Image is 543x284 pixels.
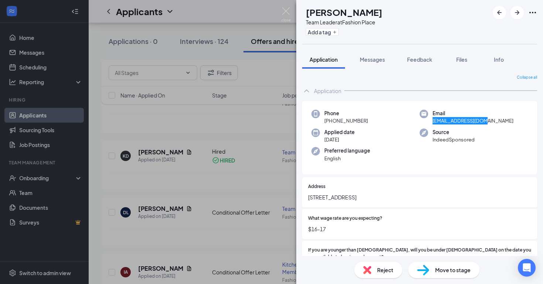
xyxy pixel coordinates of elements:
svg: ArrowLeftNew [495,8,504,17]
button: PlusAdd a tag [306,28,339,36]
span: Collapse all [517,75,537,81]
svg: Plus [332,30,337,34]
svg: Ellipses [528,8,537,17]
span: Move to stage [435,266,471,274]
button: ArrowLeftNew [493,6,506,19]
span: Files [456,56,467,63]
span: [DATE] [324,136,355,143]
span: Applied date [324,129,355,136]
span: Application [310,56,338,63]
span: If you are younger than [DEMOGRAPHIC_DATA], will you be under [DEMOGRAPHIC_DATA] on the date you ... [308,247,531,261]
span: IndeedSponsored [433,136,475,143]
span: Preferred language [324,147,370,154]
span: [STREET_ADDRESS] [308,193,531,201]
div: Team Leader at Fashion Place [306,18,382,26]
div: Application [314,87,341,95]
svg: ChevronUp [302,86,311,95]
button: ArrowRight [510,6,524,19]
span: [EMAIL_ADDRESS][DOMAIN_NAME] [433,117,513,124]
span: English [324,155,370,162]
span: Messages [360,56,385,63]
span: $16-17 [308,225,531,233]
span: [PHONE_NUMBER] [324,117,368,124]
span: Info [494,56,504,63]
h1: [PERSON_NAME] [306,6,382,18]
span: Reject [377,266,393,274]
span: Email [433,110,513,117]
span: Address [308,183,325,190]
div: Open Intercom Messenger [518,259,536,277]
span: Source [433,129,475,136]
span: Feedback [407,56,432,63]
span: What wage rate are you expecting? [308,215,382,222]
span: Phone [324,110,368,117]
svg: ArrowRight [513,8,522,17]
